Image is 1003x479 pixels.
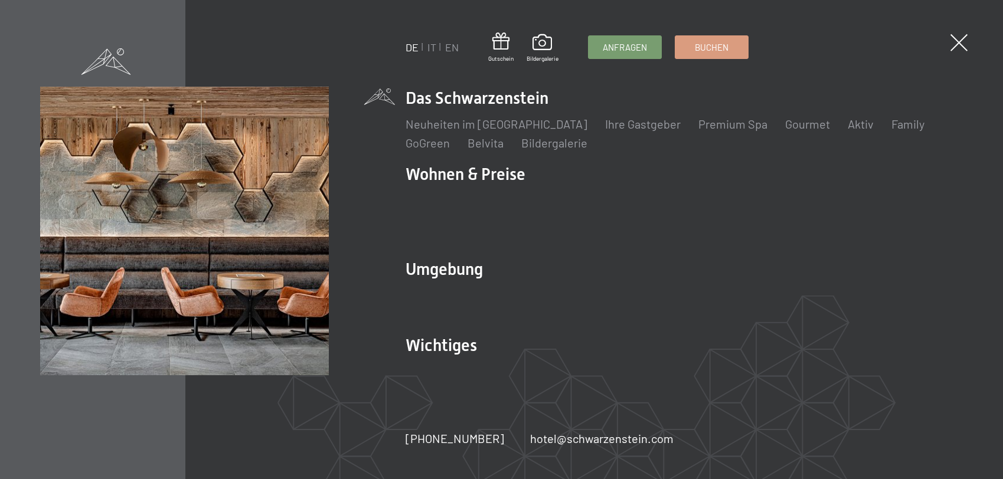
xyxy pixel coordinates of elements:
a: Premium Spa [698,117,767,131]
a: Neuheiten im [GEOGRAPHIC_DATA] [406,117,587,131]
span: Anfragen [603,41,647,54]
a: Bildergalerie [521,136,587,150]
span: Bildergalerie [527,54,558,63]
a: DE [406,41,419,54]
img: Wellnesshotels - Bar - Spieltische - Kinderunterhaltung [40,87,329,375]
a: EN [445,41,459,54]
a: hotel@schwarzenstein.com [530,430,674,447]
a: Gourmet [785,117,830,131]
a: Belvita [468,136,504,150]
a: [PHONE_NUMBER] [406,430,504,447]
a: Buchen [675,36,748,58]
a: Anfragen [589,36,661,58]
a: Gutschein [488,32,514,63]
a: Aktiv [848,117,874,131]
a: Ihre Gastgeber [605,117,681,131]
a: Family [891,117,924,131]
a: Bildergalerie [527,34,558,63]
a: GoGreen [406,136,450,150]
a: IT [427,41,436,54]
span: Buchen [695,41,728,54]
span: [PHONE_NUMBER] [406,431,504,445]
span: Gutschein [488,54,514,63]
